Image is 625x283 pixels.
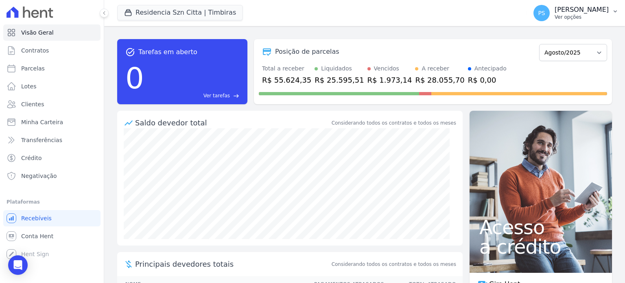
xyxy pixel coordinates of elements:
div: Open Intercom Messenger [8,255,28,275]
div: R$ 0,00 [468,75,507,86]
button: PS [PERSON_NAME] Ver opções [527,2,625,24]
a: Negativação [3,168,101,184]
span: Tarefas em aberto [138,47,197,57]
span: Recebíveis [21,214,52,222]
span: Transferências [21,136,62,144]
span: Negativação [21,172,57,180]
div: Plataformas [7,197,97,207]
div: Considerando todos os contratos e todos os meses [332,119,456,127]
div: Posição de parcelas [275,47,339,57]
a: Transferências [3,132,101,148]
span: Clientes [21,100,44,108]
span: east [233,93,239,99]
a: Minha Carteira [3,114,101,130]
a: Ver tarefas east [147,92,239,99]
span: Minha Carteira [21,118,63,126]
a: Parcelas [3,60,101,77]
span: Conta Hent [21,232,53,240]
span: Parcelas [21,64,45,72]
p: Ver opções [555,14,609,20]
div: Antecipado [474,64,507,73]
span: Ver tarefas [203,92,230,99]
span: PS [538,10,545,16]
span: Lotes [21,82,37,90]
span: Contratos [21,46,49,55]
div: R$ 25.595,51 [315,75,364,86]
div: Total a receber [262,64,311,73]
button: Residencia Szn Citta | Timbiras [117,5,243,20]
a: Lotes [3,78,101,94]
div: 0 [125,57,144,99]
a: Conta Hent [3,228,101,244]
div: R$ 1.973,14 [367,75,412,86]
a: Visão Geral [3,24,101,41]
span: Crédito [21,154,42,162]
span: Visão Geral [21,29,54,37]
span: task_alt [125,47,135,57]
a: Crédito [3,150,101,166]
span: Acesso [479,217,602,237]
span: Considerando todos os contratos e todos os meses [332,261,456,268]
div: A receber [422,64,449,73]
div: R$ 55.624,35 [262,75,311,86]
span: Principais devedores totais [135,259,330,270]
div: Vencidos [374,64,399,73]
a: Clientes [3,96,101,112]
a: Contratos [3,42,101,59]
p: [PERSON_NAME] [555,6,609,14]
a: Recebíveis [3,210,101,226]
div: R$ 28.055,70 [415,75,464,86]
div: Saldo devedor total [135,117,330,128]
div: Liquidados [321,64,352,73]
span: a crédito [479,237,602,257]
